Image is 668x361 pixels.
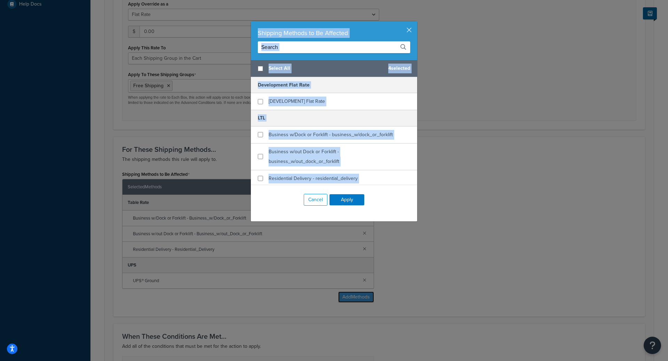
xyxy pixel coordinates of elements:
span: Business w/Dock or Forklift - business_w/dock_or_forklift [269,131,393,138]
button: Apply [329,194,364,205]
div: 4 selected [251,60,417,77]
span: Select All [269,64,383,73]
div: Shipping Methods to Be Affected [258,28,410,38]
h5: Development Flat Rate [251,77,417,93]
span: Business w/out Dock or Forklift - business_w/out_dock_or_forklift [269,148,339,165]
button: Cancel [304,194,327,206]
h5: LTL [251,110,417,126]
span: Residential Delivery - residential_delivery [269,175,358,182]
span: [DEVELOPMENT] Flat Rate [269,98,325,105]
input: Search [258,41,410,53]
